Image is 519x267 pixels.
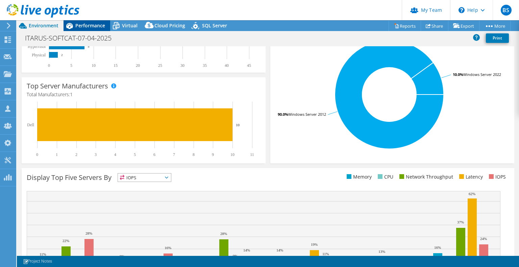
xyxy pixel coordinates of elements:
text: 2 [75,152,77,157]
a: Export [448,21,479,31]
text: 19% [311,242,318,246]
span: IOPS [118,173,171,182]
text: 0 [48,63,50,68]
li: IOPS [487,173,506,181]
text: 9 [212,152,214,157]
text: 5 [134,152,136,157]
span: SQL Server [202,22,227,29]
tspan: Windows Server 2022 [463,72,501,77]
text: 37% [457,220,464,224]
a: Share [421,21,448,31]
text: 10 [92,63,96,68]
li: Memory [345,173,372,181]
a: More [479,21,511,31]
span: Cloud Pricing [154,22,185,29]
svg: \n [459,7,465,13]
text: 11 [250,152,254,157]
text: Dell [27,123,34,127]
h4: Total Manufacturers: [27,91,261,98]
li: Network Throughput [398,173,453,181]
li: Latency [458,173,483,181]
h3: Top Server Manufacturers [27,82,108,90]
text: 2 [61,53,63,57]
text: 14% [243,248,250,252]
tspan: 10.0% [453,72,463,77]
text: 5 [70,63,72,68]
span: 1 [70,91,73,98]
text: 11% [40,252,46,256]
text: 15 [114,63,118,68]
span: Performance [75,22,105,29]
text: 6 [153,152,155,157]
li: CPU [376,173,393,181]
text: 4 [114,152,116,157]
text: Hypervisor [28,44,46,49]
text: 35 [203,63,207,68]
text: 11% [322,252,329,256]
text: 16% [165,246,171,250]
text: 10 [230,152,234,157]
text: Physical [32,53,46,57]
text: 45 [247,63,251,68]
text: 10 [236,123,240,127]
text: 13% [378,249,385,253]
tspan: Windows Server 2012 [288,112,326,117]
text: 8 [193,152,195,157]
span: Environment [29,22,58,29]
h1: ITARUS-SOFTCAT-07-04-2025 [22,34,122,42]
text: 16% [434,245,441,249]
text: 62% [469,192,475,196]
text: 28% [85,231,92,235]
a: Print [486,33,509,43]
text: 9% [233,254,238,258]
text: 28% [220,232,227,236]
text: 7 [173,152,175,157]
text: 25 [158,63,162,68]
span: Virtual [122,22,138,29]
text: 30 [180,63,184,68]
text: 22% [63,239,69,243]
a: Project Notes [18,257,57,266]
text: 20 [136,63,140,68]
tspan: 90.0% [278,112,288,117]
text: 8 [88,45,90,48]
a: Reports [389,21,421,31]
text: 0 [36,152,38,157]
text: 1 [56,152,58,157]
text: 24% [480,237,487,241]
text: 3 [95,152,97,157]
span: BS [501,5,512,16]
text: 9% [120,254,125,258]
text: 40 [225,63,229,68]
text: 14% [276,248,283,252]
